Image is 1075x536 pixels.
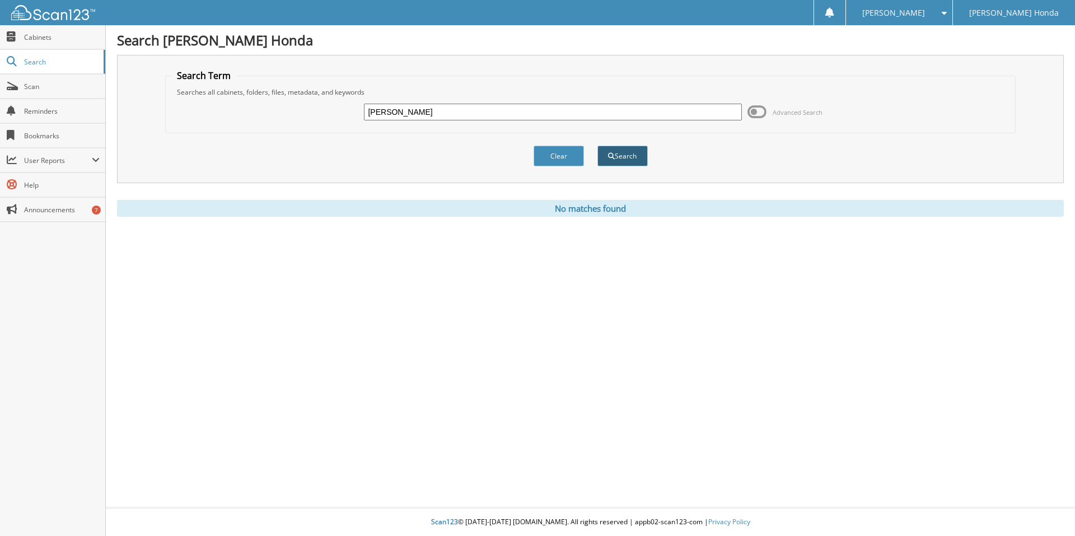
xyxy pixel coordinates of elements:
[534,146,584,166] button: Clear
[117,31,1064,49] h1: Search [PERSON_NAME] Honda
[24,131,100,141] span: Bookmarks
[708,517,750,526] a: Privacy Policy
[171,87,1010,97] div: Searches all cabinets, folders, files, metadata, and keywords
[969,10,1059,16] span: [PERSON_NAME] Honda
[24,156,92,165] span: User Reports
[24,57,98,67] span: Search
[106,509,1075,536] div: © [DATE]-[DATE] [DOMAIN_NAME]. All rights reserved | appb02-scan123-com |
[24,180,100,190] span: Help
[117,200,1064,217] div: No matches found
[24,106,100,116] span: Reminders
[24,205,100,215] span: Announcements
[597,146,648,166] button: Search
[24,32,100,42] span: Cabinets
[862,10,925,16] span: [PERSON_NAME]
[773,108,822,116] span: Advanced Search
[92,206,101,215] div: 7
[431,517,458,526] span: Scan123
[11,5,95,20] img: scan123-logo-white.svg
[171,69,236,82] legend: Search Term
[24,82,100,91] span: Scan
